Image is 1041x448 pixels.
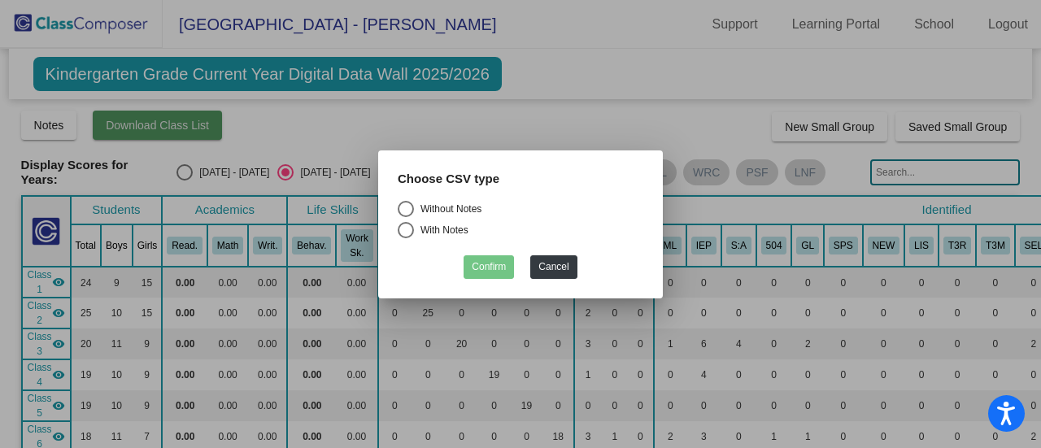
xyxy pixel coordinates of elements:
div: Without Notes [414,201,481,215]
button: Confirm [464,254,514,278]
mat-radio-group: Select an option [398,200,643,242]
button: Cancel [530,254,577,278]
div: With Notes [414,222,468,237]
label: Choose CSV type [398,170,499,189]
